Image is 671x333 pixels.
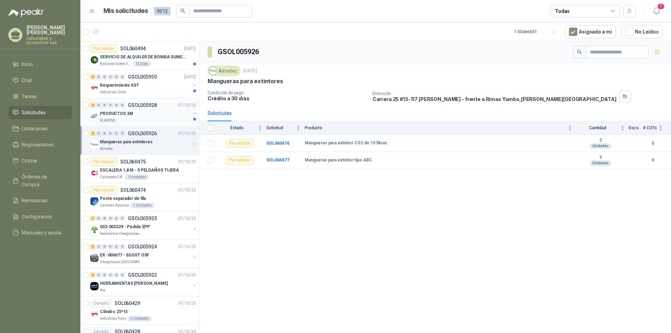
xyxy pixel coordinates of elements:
[8,74,72,87] a: Chat
[178,159,196,165] p: 07/10/25
[208,95,367,101] p: Crédito a 30 días
[100,146,113,152] p: Almatec
[208,91,367,95] p: Condición de pago
[96,244,101,249] div: 0
[114,131,119,136] div: 0
[128,273,157,277] p: GSOL005923
[96,103,101,108] div: 0
[22,109,46,116] span: Solicitudes
[108,244,113,249] div: 0
[590,160,611,166] div: Unidades
[629,121,643,135] th: Docs
[120,159,146,164] p: SOL060475
[114,216,119,221] div: 0
[27,25,72,35] p: [PERSON_NAME] [PERSON_NAME]
[178,102,196,109] p: 07/10/25
[373,91,616,96] p: Dirección
[96,131,101,136] div: 0
[102,103,107,108] div: 0
[8,58,72,71] a: Inicio
[100,316,126,321] p: Industrias Tomy
[243,68,257,74] p: [DATE]
[90,169,99,177] img: Company Logo
[102,244,107,249] div: 0
[90,299,112,307] div: Cerrado
[8,210,72,223] a: Configuración
[178,130,196,137] p: 07/10/25
[643,157,663,164] b: 0
[80,155,199,183] a: Por cotizarSOL06047507/10/25 Company LogoESCALERA 1,8 M - 5 PELDAÑOS TIJERACalzatodo S.A.1 Unidades
[102,74,107,79] div: 0
[8,8,44,17] img: Logo peakr
[8,106,72,119] a: Solicitudes
[108,216,113,221] div: 0
[100,61,131,67] p: BioCosta Green Energy S.A.S
[130,203,154,208] div: 1 Unidades
[108,103,113,108] div: 0
[266,121,305,135] th: Solicitud
[100,118,115,123] p: KLARENS
[120,188,146,193] p: SOL060474
[8,170,72,191] a: Órdenes de Compra
[90,84,99,92] img: Company Logo
[218,46,260,57] h3: GSOL005926
[90,254,99,262] img: Company Logo
[100,195,146,202] p: Poste separador de fila
[100,203,129,208] p: Cartones America
[128,103,157,108] p: GSOL005928
[90,158,117,166] div: Por cotizar
[128,244,157,249] p: GSOL005924
[590,143,611,149] div: Unidades
[120,216,125,221] div: 0
[90,103,95,108] div: 2
[100,252,149,259] p: EX -000677 - SGSST OSF
[100,280,168,287] p: HERRAMIENTAS [PERSON_NAME]
[22,141,54,149] span: Negociaciones
[120,244,125,249] div: 0
[125,174,149,180] div: 1 Unidades
[305,121,576,135] th: Producto
[96,273,101,277] div: 0
[266,141,289,146] a: SOL060476
[565,25,616,38] button: Asignado a mi
[96,216,101,221] div: 0
[22,229,62,237] span: Manuales y ayuda
[514,26,560,37] div: 1 - 50 de 6601
[128,131,157,136] p: GSOL005926
[8,154,72,167] a: Cotizar
[650,5,663,17] button: 1
[8,90,72,103] a: Tareas
[128,316,152,321] div: 2 Unidades
[108,74,113,79] div: 0
[266,158,289,162] b: SOL060477
[90,56,99,64] img: Company Logo
[100,89,126,95] p: Industrias Tomy
[100,288,105,293] p: Kia
[621,25,663,38] button: No Leídos
[22,60,33,68] span: Inicio
[90,197,99,205] img: Company Logo
[208,78,283,85] p: Mangueras para extintores
[22,93,37,100] span: Tareas
[114,74,119,79] div: 0
[100,54,187,60] p: SERVICIO DE ALQUILER DE BOMBA SUMERGIBLE DE 1 HP
[22,77,32,84] span: Chat
[90,273,95,277] div: 2
[90,225,99,234] img: Company Logo
[96,74,101,79] div: 0
[100,174,123,180] p: Calzatodo S.A.
[115,301,140,306] p: SOL060429
[108,131,113,136] div: 0
[555,7,570,15] div: Todas
[576,121,629,135] th: Cantidad
[27,36,72,45] p: valvuniples y accesorios sas
[103,6,148,16] h1: Mis solicitudes
[576,138,625,143] b: 2
[128,216,157,221] p: GSOL005925
[114,273,119,277] div: 0
[184,45,196,52] p: [DATE]
[100,224,150,230] p: 002-005329 - Pedido EPP
[100,167,179,174] p: ESCALERA 1,8 M - 5 PELDAÑOS TIJERA
[90,214,197,237] a: 7 0 0 0 0 0 GSOL00592507/10/25 Company Logo002-005329 - Pedido EPPSalamanca Oleaginosas SAS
